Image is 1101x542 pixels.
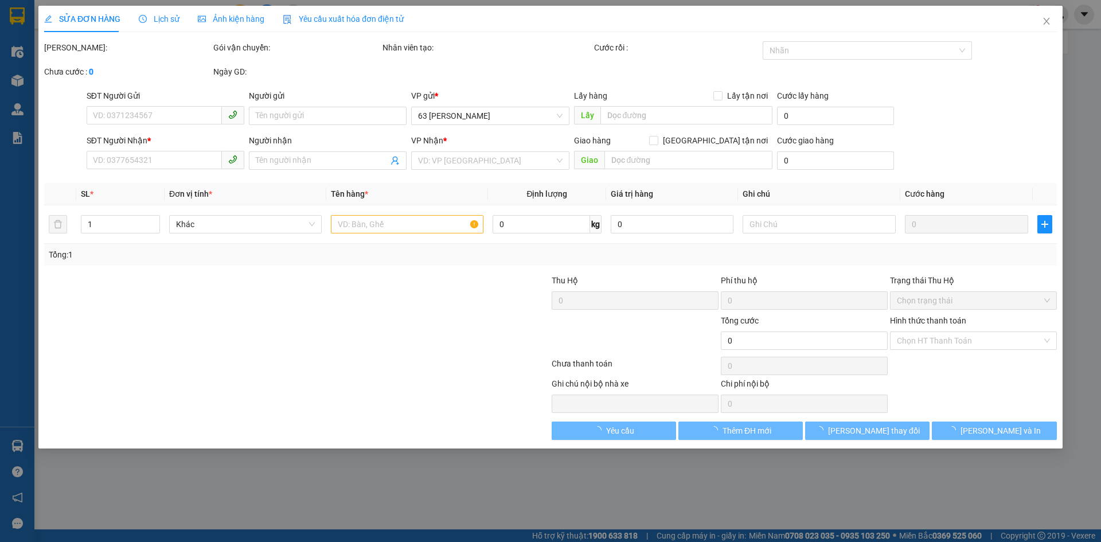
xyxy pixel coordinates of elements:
input: VD: Bàn, Ghế [331,215,483,233]
button: delete [49,215,67,233]
span: Giao [574,151,604,169]
button: [PERSON_NAME] và In [932,422,1057,440]
span: [PERSON_NAME] và In [961,424,1041,437]
span: phone [228,110,237,119]
span: Thu Hộ [552,276,578,285]
span: edit [44,15,52,23]
label: Cước lấy hàng [777,91,829,100]
span: phone [228,155,237,164]
button: Close [1030,6,1063,38]
div: Người gửi [249,89,407,102]
div: Ngày GD: [213,65,380,78]
span: Tên hàng [331,189,368,198]
div: Chưa cước : [44,65,211,78]
label: Cước giao hàng [777,136,834,145]
span: Yêu cầu xuất hóa đơn điện tử [283,14,404,24]
input: 0 [905,215,1028,233]
div: Trạng thái Thu Hộ [890,274,1057,287]
span: Chọn trạng thái [897,292,1050,309]
span: Khác [176,216,315,233]
div: Phí thu hộ [721,274,888,291]
input: Cước lấy hàng [777,107,894,125]
div: Nhân viên tạo: [382,41,592,54]
span: Yêu cầu [606,424,634,437]
span: user-add [391,156,400,165]
div: SĐT Người Gửi [87,89,244,102]
span: [PERSON_NAME] thay đổi [828,424,920,437]
span: [GEOGRAPHIC_DATA] tận nơi [658,134,772,147]
span: Tổng cước [721,316,759,325]
span: loading [710,426,723,434]
div: Cước rồi : [594,41,761,54]
span: clock-circle [139,15,147,23]
span: picture [198,15,206,23]
button: [PERSON_NAME] thay đổi [805,422,930,440]
span: SỬA ĐƠN HÀNG [44,14,120,24]
span: Lịch sử [139,14,179,24]
span: Lấy [574,106,600,124]
span: Cước hàng [905,189,944,198]
span: loading [594,426,606,434]
span: SL [81,189,90,198]
span: Giao hàng [574,136,611,145]
span: Đơn vị tính [169,189,212,198]
th: Ghi chú [739,183,900,205]
div: Người nhận [249,134,407,147]
div: Chi phí nội bộ [721,377,888,395]
button: plus [1037,215,1052,233]
span: Định lượng [527,189,568,198]
span: plus [1038,220,1052,229]
b: 0 [89,67,93,76]
label: Hình thức thanh toán [890,316,966,325]
span: kg [590,215,602,233]
div: Ghi chú nội bộ nhà xe [552,377,719,395]
span: close [1042,17,1051,26]
div: [PERSON_NAME]: [44,41,211,54]
span: 63 Trần Quang Tặng [419,107,563,124]
span: Thêm ĐH mới [723,424,771,437]
span: loading [948,426,961,434]
span: Lấy hàng [574,91,607,100]
div: Gói vận chuyển: [213,41,380,54]
span: loading [815,426,828,434]
input: Cước giao hàng [777,151,894,170]
div: SĐT Người Nhận [87,134,244,147]
div: Tổng: 1 [49,248,425,261]
input: Ghi Chú [743,215,896,233]
button: Thêm ĐH mới [678,422,803,440]
input: Dọc đường [600,106,772,124]
div: VP gửi [412,89,569,102]
span: Ảnh kiện hàng [198,14,264,24]
span: VP Nhận [412,136,444,145]
span: Giá trị hàng [611,189,653,198]
input: Dọc đường [604,151,772,169]
span: Lấy tận nơi [723,89,772,102]
button: Yêu cầu [552,422,676,440]
img: icon [283,15,292,24]
div: Chưa thanh toán [550,357,720,377]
